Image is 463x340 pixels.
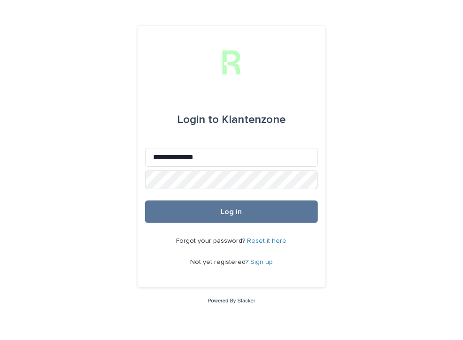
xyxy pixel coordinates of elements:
div: Klantenzone [177,107,286,133]
span: Login to [177,114,219,125]
img: h2KIERbZRTK6FourSpbg [217,48,246,77]
a: Sign up [250,259,273,265]
span: Log in [221,208,242,216]
a: Powered By Stacker [208,298,255,303]
a: Reset it here [247,238,287,244]
button: Log in [145,201,318,223]
span: Forgot your password? [177,238,247,244]
span: Not yet registered? [190,259,250,265]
